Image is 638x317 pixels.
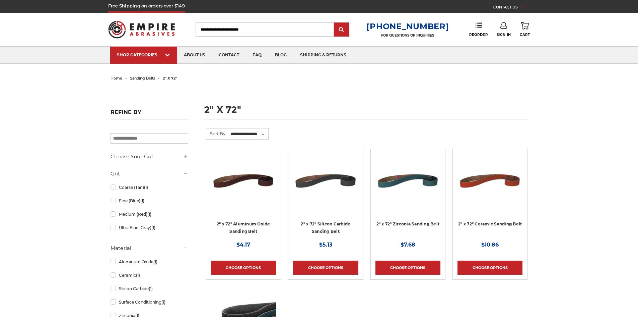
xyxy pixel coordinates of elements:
div: SHOP CATEGORIES [117,52,170,57]
a: faq [246,47,268,64]
a: 2" x 72" Zirconia Pipe Sanding Belt [375,154,440,240]
a: Surface Conditioning(1) [111,296,188,308]
h5: Choose Your Grit [111,153,188,161]
span: $10.86 [481,242,499,248]
a: Reorder [469,22,488,37]
a: [PHONE_NUMBER] [366,21,449,31]
h5: Refine by [111,109,188,119]
span: (1) [147,212,151,217]
span: $5.13 [319,242,332,248]
a: Silicon Carbide(1) [111,283,188,295]
a: blog [268,47,293,64]
span: (1) [153,259,157,264]
h1: 2" x 72" [204,105,528,119]
a: Ceramic(1) [111,269,188,281]
a: Cart [520,22,530,37]
img: 2" x 72" Aluminum Oxide Pipe Sanding Belt [211,154,276,208]
a: 2" x 72" Ceramic Pipe Sanding Belt [457,154,522,240]
p: FOR QUESTIONS OR INQUIRIES [366,33,449,38]
img: Empire Abrasives [108,16,175,43]
a: CONTACT US [493,3,530,13]
img: 2" x 72" Ceramic Pipe Sanding Belt [457,154,522,208]
a: 2" x 72" Aluminum Oxide Pipe Sanding Belt [211,154,276,240]
a: Choose Options [457,261,522,275]
select: Sort By: [229,129,268,139]
span: $4.17 [236,242,250,248]
span: (1) [140,198,144,203]
span: Sign In [497,33,511,37]
span: Cart [520,33,530,37]
h5: Grit [111,170,188,178]
a: Coarse (Tan)(1) [111,181,188,193]
a: Fine (Blue)(1) [111,195,188,207]
a: 2" x 72" Silicon Carbide File Belt [293,154,358,240]
span: Reorder [469,33,488,37]
img: 2" x 72" Silicon Carbide File Belt [293,154,358,208]
label: Sort By: [206,128,226,139]
a: Medium (Red)(1) [111,208,188,220]
span: (1) [161,300,165,305]
h5: Material [111,244,188,252]
a: Choose Options [211,261,276,275]
a: sanding belts [130,76,155,81]
span: (1) [144,185,148,190]
span: (1) [149,286,153,291]
a: Aluminum Oxide(1) [111,256,188,268]
a: contact [212,47,246,64]
a: about us [177,47,212,64]
span: (1) [136,273,140,278]
a: shipping & returns [293,47,353,64]
span: $7.68 [401,242,415,248]
a: Ultra Fine (Gray)(1) [111,222,188,233]
a: Choose Options [375,261,440,275]
a: home [111,76,122,81]
span: (1) [151,225,155,230]
input: Submit [335,23,348,37]
a: Choose Options [293,261,358,275]
img: 2" x 72" Zirconia Pipe Sanding Belt [375,154,440,208]
span: 2" x 72" [163,76,177,81]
